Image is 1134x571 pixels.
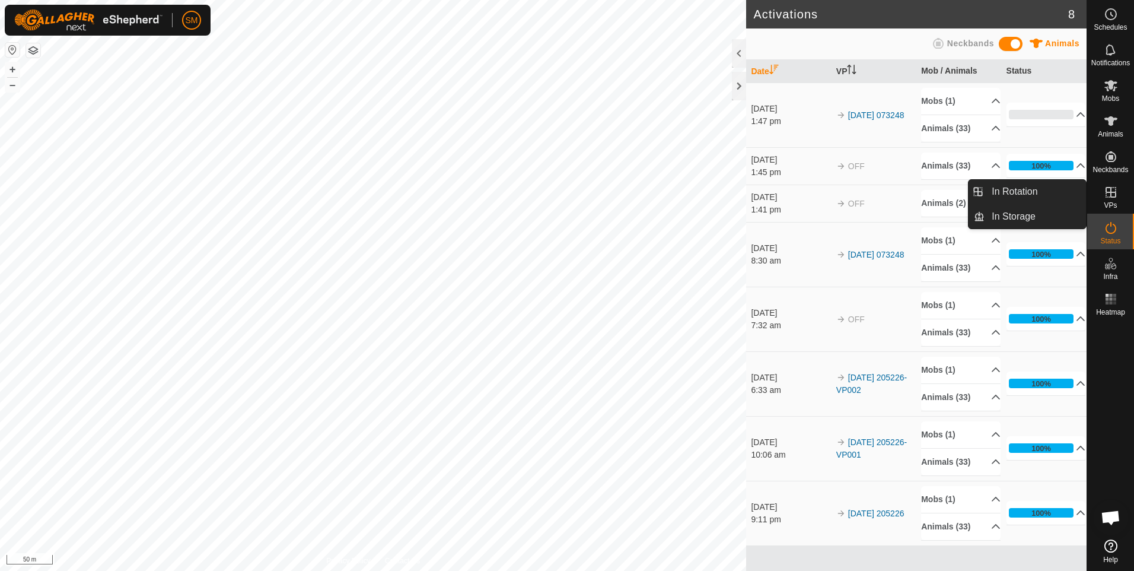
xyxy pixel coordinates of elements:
[1009,249,1074,259] div: 100%
[1096,309,1125,316] span: Heatmap
[921,153,1001,179] p-accordion-header: Animals (33)
[1098,131,1123,138] span: Animals
[921,227,1001,254] p-accordion-header: Mobs (1)
[1006,103,1086,126] p-accordion-header: 0%
[751,307,830,319] div: [DATE]
[751,319,830,332] div: 7:32 am
[1102,95,1119,102] span: Mobs
[1068,5,1075,23] span: 8
[836,437,907,459] a: [DATE] 205226-VP001
[1031,313,1051,325] div: 100%
[1031,443,1051,454] div: 100%
[921,421,1001,448] p-accordion-header: Mobs (1)
[186,14,198,27] span: SM
[751,166,830,179] div: 1:45 pm
[921,384,1001,411] p-accordion-header: Animals (33)
[921,513,1001,540] p-accordion-header: Animals (33)
[1009,508,1074,518] div: 100%
[751,242,830,255] div: [DATE]
[751,436,830,449] div: [DATE]
[1092,166,1128,173] span: Neckbands
[921,115,1001,142] p-accordion-header: Animals (33)
[836,199,846,208] img: arrow
[921,486,1001,513] p-accordion-header: Mobs (1)
[921,88,1001,115] p-accordion-header: Mobs (1)
[751,449,830,461] div: 10:06 am
[751,191,830,204] div: [DATE]
[1009,110,1074,119] div: 0%
[751,103,830,115] div: [DATE]
[836,110,846,120] img: arrow
[848,110,904,120] a: [DATE] 073248
[1045,39,1079,48] span: Animals
[1087,535,1134,568] a: Help
[1031,160,1051,172] div: 100%
[1009,443,1074,453] div: 100%
[836,373,907,395] a: [DATE] 205226-VP002
[1094,24,1127,31] span: Schedules
[836,250,846,259] img: arrow
[1103,273,1117,280] span: Infra
[848,315,865,324] span: OFF
[921,357,1001,383] p-accordion-header: Mobs (1)
[848,199,865,208] span: OFF
[921,449,1001,475] p-accordion-header: Animals (33)
[769,66,779,76] p-sorticon: Activate to sort
[1093,500,1129,535] div: Open chat
[1006,372,1086,395] p-accordion-header: 100%
[921,292,1001,319] p-accordion-header: Mobs (1)
[921,190,1001,217] p-accordion-header: Animals (2)
[5,62,20,77] button: +
[1009,314,1074,323] div: 100%
[916,60,1001,83] th: Mob / Animals
[1006,436,1086,460] p-accordion-header: 100%
[1104,202,1117,209] span: VPs
[947,39,994,48] span: Neckbands
[751,384,830,396] div: 6:33 am
[751,372,830,384] div: [DATE]
[1031,249,1051,260] div: 100%
[1091,59,1130,66] span: Notifications
[751,115,830,128] div: 1:47 pm
[326,556,371,566] a: Privacy Policy
[836,315,846,324] img: arrow
[992,185,1037,199] span: In Rotation
[1006,307,1086,331] p-accordion-header: 100%
[969,180,1086,204] li: In Rotation
[836,437,846,447] img: arrow
[848,509,904,518] a: [DATE] 205226
[848,161,865,171] span: OFF
[746,60,831,83] th: Date
[1031,378,1051,389] div: 100%
[1031,507,1051,519] div: 100%
[1006,501,1086,525] p-accordion-header: 100%
[5,78,20,92] button: –
[1006,242,1086,266] p-accordion-header: 100%
[14,9,163,31] img: Gallagher Logo
[921,255,1001,281] p-accordion-header: Animals (33)
[26,43,40,58] button: Map Layers
[1009,161,1074,170] div: 100%
[832,60,916,83] th: VP
[1006,154,1086,177] p-accordion-header: 100%
[753,7,1068,21] h2: Activations
[1009,379,1074,388] div: 100%
[5,43,20,57] button: Reset Map
[921,319,1001,346] p-accordion-header: Animals (33)
[751,204,830,216] div: 1:41 pm
[985,180,1086,204] a: In Rotation
[1103,556,1118,563] span: Help
[751,154,830,166] div: [DATE]
[992,210,1036,224] span: In Storage
[751,501,830,513] div: [DATE]
[969,205,1086,229] li: In Storage
[836,161,846,171] img: arrow
[836,373,846,382] img: arrow
[1100,237,1120,245] span: Status
[848,250,904,259] a: [DATE] 073248
[385,556,420,566] a: Contact Us
[751,255,830,267] div: 8:30 am
[751,513,830,526] div: 9:11 pm
[836,509,846,518] img: arrow
[985,205,1086,229] a: In Storage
